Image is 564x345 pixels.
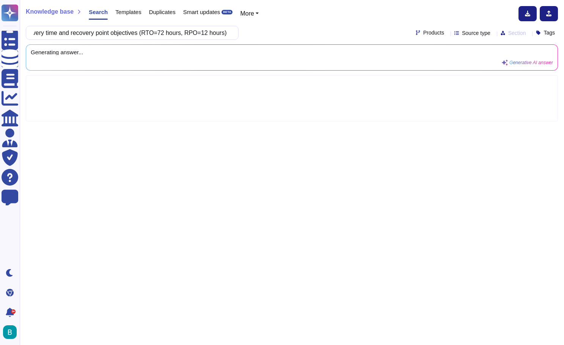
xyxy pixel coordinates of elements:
span: Generating answer... [31,49,553,55]
button: user [2,324,22,340]
div: BETA [222,10,233,14]
img: user [3,325,17,339]
span: More [240,10,254,17]
span: Search [89,9,108,15]
span: Source type [462,30,490,36]
span: Templates [115,9,141,15]
button: More [240,9,259,18]
span: Duplicates [149,9,176,15]
span: Generative AI answer [509,60,553,65]
span: Tags [544,30,555,35]
span: Smart updates [183,9,220,15]
input: Search a question or template... [30,26,231,39]
div: 9+ [11,309,16,314]
span: Knowledge base [26,9,74,15]
span: Products [423,30,444,35]
span: Section [508,30,526,36]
